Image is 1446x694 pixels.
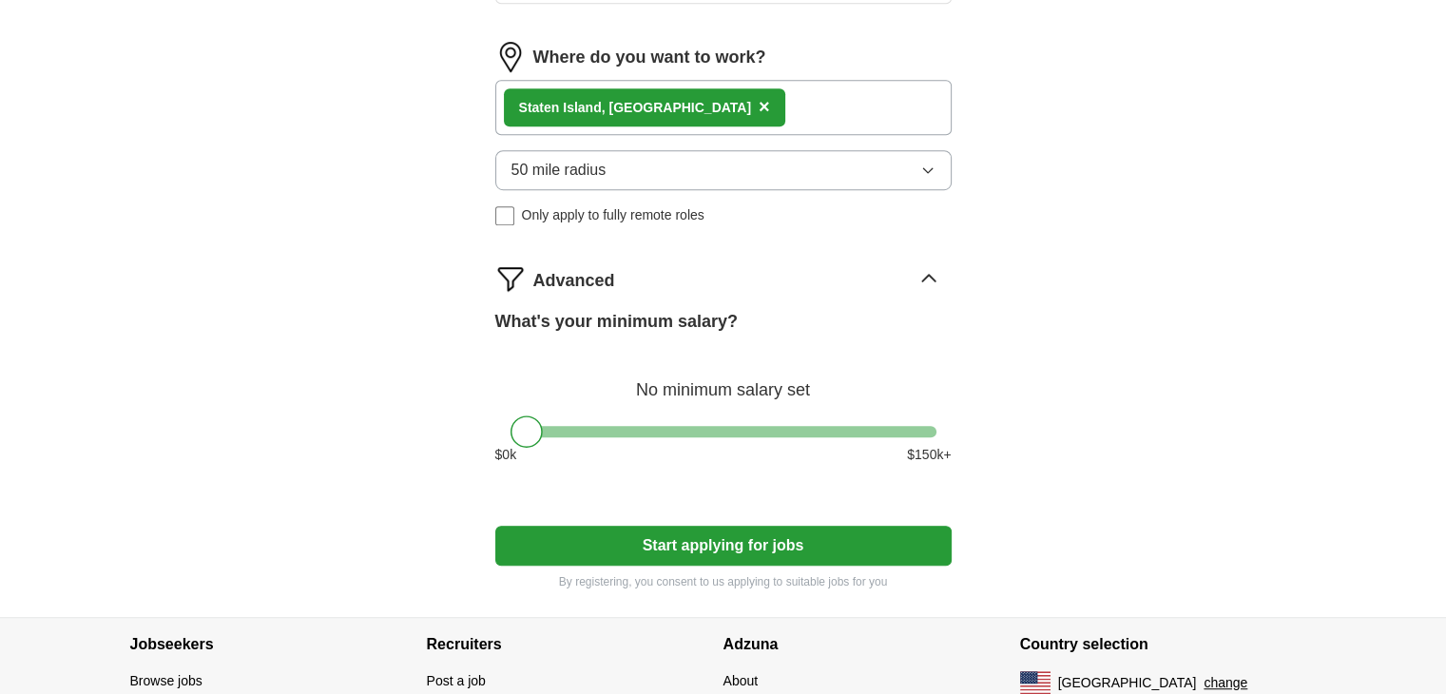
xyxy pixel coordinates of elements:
strong: Staten I [519,100,568,115]
label: What's your minimum salary? [495,309,738,335]
button: 50 mile radius [495,150,952,190]
img: location.png [495,42,526,72]
a: Post a job [427,673,486,688]
span: $ 0 k [495,445,517,465]
input: Only apply to fully remote roles [495,206,514,225]
button: change [1204,673,1247,693]
span: [GEOGRAPHIC_DATA] [1058,673,1197,693]
a: About [723,673,759,688]
p: By registering, you consent to us applying to suitable jobs for you [495,573,952,590]
button: × [759,93,770,122]
button: Start applying for jobs [495,526,952,566]
span: $ 150 k+ [907,445,951,465]
h4: Country selection [1020,618,1317,671]
div: sland, [GEOGRAPHIC_DATA] [519,98,752,118]
div: No minimum salary set [495,357,952,403]
img: US flag [1020,671,1051,694]
span: × [759,96,770,117]
span: 50 mile radius [511,159,607,182]
a: Browse jobs [130,673,202,688]
span: Advanced [533,268,615,294]
img: filter [495,263,526,294]
span: Only apply to fully remote roles [522,205,704,225]
label: Where do you want to work? [533,45,766,70]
